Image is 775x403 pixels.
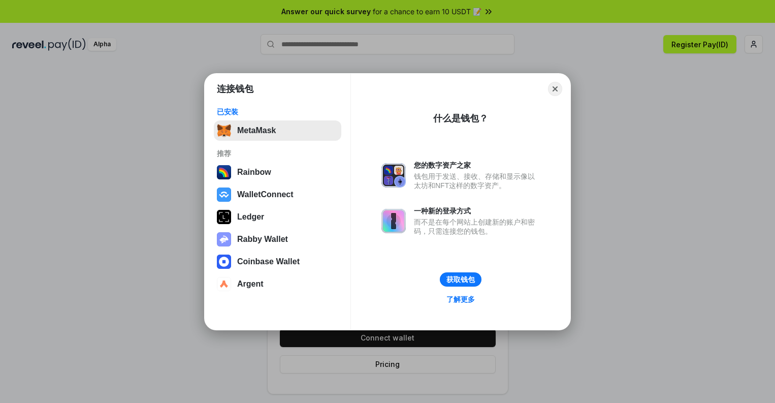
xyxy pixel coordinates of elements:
div: 了解更多 [446,295,475,304]
div: 钱包用于发送、接收、存储和显示像以太坊和NFT这样的数字资产。 [414,172,540,190]
div: 而不是在每个网站上创建新的账户和密码，只需连接您的钱包。 [414,218,540,236]
img: svg+xml,%3Csvg%20width%3D%2228%22%20height%3D%2228%22%20viewBox%3D%220%200%2028%2028%22%20fill%3D... [217,277,231,291]
button: Argent [214,274,341,294]
div: Coinbase Wallet [237,257,300,266]
button: WalletConnect [214,184,341,205]
img: svg+xml,%3Csvg%20xmlns%3D%22http%3A%2F%2Fwww.w3.org%2F2000%2Fsvg%22%20fill%3D%22none%22%20viewBox... [217,232,231,246]
div: 什么是钱包？ [433,112,488,125]
div: Rainbow [237,168,271,177]
button: Rainbow [214,162,341,182]
button: MetaMask [214,120,341,141]
img: svg+xml,%3Csvg%20xmlns%3D%22http%3A%2F%2Fwww.w3.org%2F2000%2Fsvg%22%20fill%3D%22none%22%20viewBox... [381,163,406,188]
button: Close [548,82,562,96]
img: svg+xml,%3Csvg%20xmlns%3D%22http%3A%2F%2Fwww.w3.org%2F2000%2Fsvg%22%20fill%3D%22none%22%20viewBox... [381,209,406,233]
img: svg+xml,%3Csvg%20fill%3D%22none%22%20height%3D%2233%22%20viewBox%3D%220%200%2035%2033%22%20width%... [217,123,231,138]
div: 您的数字资产之家 [414,161,540,170]
a: 了解更多 [440,293,481,306]
button: 获取钱包 [440,272,481,287]
img: svg+xml,%3Csvg%20xmlns%3D%22http%3A%2F%2Fwww.w3.org%2F2000%2Fsvg%22%20width%3D%2228%22%20height%3... [217,210,231,224]
img: svg+xml,%3Csvg%20width%3D%2228%22%20height%3D%2228%22%20viewBox%3D%220%200%2028%2028%22%20fill%3D... [217,188,231,202]
img: svg+xml,%3Csvg%20width%3D%2228%22%20height%3D%2228%22%20viewBox%3D%220%200%2028%2028%22%20fill%3D... [217,255,231,269]
div: 已安装 [217,107,338,116]
button: Rabby Wallet [214,229,341,250]
div: WalletConnect [237,190,294,199]
div: 推荐 [217,149,338,158]
div: 一种新的登录方式 [414,206,540,215]
div: MetaMask [237,126,276,135]
button: Coinbase Wallet [214,252,341,272]
button: Ledger [214,207,341,227]
img: svg+xml,%3Csvg%20width%3D%22120%22%20height%3D%22120%22%20viewBox%3D%220%200%20120%20120%22%20fil... [217,165,231,179]
div: Rabby Wallet [237,235,288,244]
div: 获取钱包 [446,275,475,284]
div: Argent [237,280,264,289]
div: Ledger [237,212,264,222]
h1: 连接钱包 [217,83,253,95]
